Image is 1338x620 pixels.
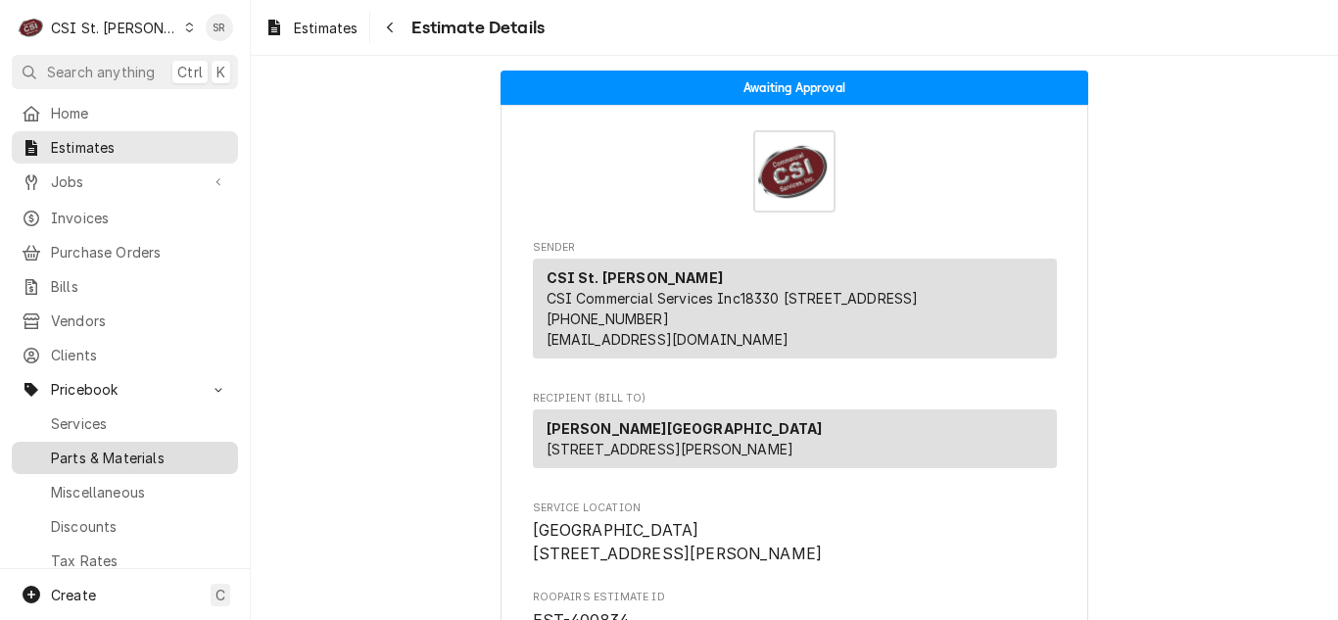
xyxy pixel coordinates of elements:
[533,391,1057,477] div: Estimate Recipient
[51,550,228,571] span: Tax Rates
[501,71,1088,105] div: Status
[547,290,919,307] span: CSI Commercial Services Inc18330 [STREET_ADDRESS]
[12,270,238,303] a: Bills
[12,545,238,577] a: Tax Rates
[12,305,238,337] a: Vendors
[533,590,1057,605] span: Roopairs Estimate ID
[547,331,788,348] a: [EMAIL_ADDRESS][DOMAIN_NAME]
[533,521,823,563] span: [GEOGRAPHIC_DATA] [STREET_ADDRESS][PERSON_NAME]
[533,501,1057,566] div: Service Location
[406,15,545,41] span: Estimate Details
[533,240,1057,367] div: Estimate Sender
[12,373,238,405] a: Go to Pricebook
[533,259,1057,358] div: Sender
[12,97,238,129] a: Home
[533,391,1057,406] span: Recipient (Bill To)
[533,409,1057,468] div: Recipient (Bill To)
[12,407,238,440] a: Services
[51,242,228,262] span: Purchase Orders
[51,413,228,434] span: Services
[533,259,1057,366] div: Sender
[547,420,823,437] strong: [PERSON_NAME][GEOGRAPHIC_DATA]
[51,448,228,468] span: Parts & Materials
[206,14,233,41] div: SR
[12,339,238,371] a: Clients
[12,55,238,89] button: Search anythingCtrlK
[51,345,228,365] span: Clients
[753,130,836,213] img: Logo
[51,310,228,331] span: Vendors
[51,171,199,192] span: Jobs
[216,62,225,82] span: K
[12,510,238,543] a: Discounts
[743,81,845,94] span: Awaiting Approval
[547,441,794,457] span: [STREET_ADDRESS][PERSON_NAME]
[257,12,365,44] a: Estimates
[206,14,233,41] div: Stephani Roth's Avatar
[547,310,669,327] a: [PHONE_NUMBER]
[177,62,203,82] span: Ctrl
[12,476,238,508] a: Miscellaneous
[18,14,45,41] div: C
[533,519,1057,565] span: Service Location
[51,18,178,38] div: CSI St. [PERSON_NAME]
[533,501,1057,516] span: Service Location
[51,379,199,400] span: Pricebook
[51,137,228,158] span: Estimates
[51,516,228,537] span: Discounts
[51,482,228,502] span: Miscellaneous
[547,269,723,286] strong: CSI St. [PERSON_NAME]
[12,131,238,164] a: Estimates
[12,202,238,234] a: Invoices
[47,62,155,82] span: Search anything
[374,12,406,43] button: Navigate back
[12,236,238,268] a: Purchase Orders
[18,14,45,41] div: CSI St. Louis's Avatar
[51,587,96,603] span: Create
[51,276,228,297] span: Bills
[51,208,228,228] span: Invoices
[533,409,1057,476] div: Recipient (Bill To)
[12,166,238,198] a: Go to Jobs
[12,442,238,474] a: Parts & Materials
[294,18,358,38] span: Estimates
[215,585,225,605] span: C
[533,240,1057,256] span: Sender
[51,103,228,123] span: Home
